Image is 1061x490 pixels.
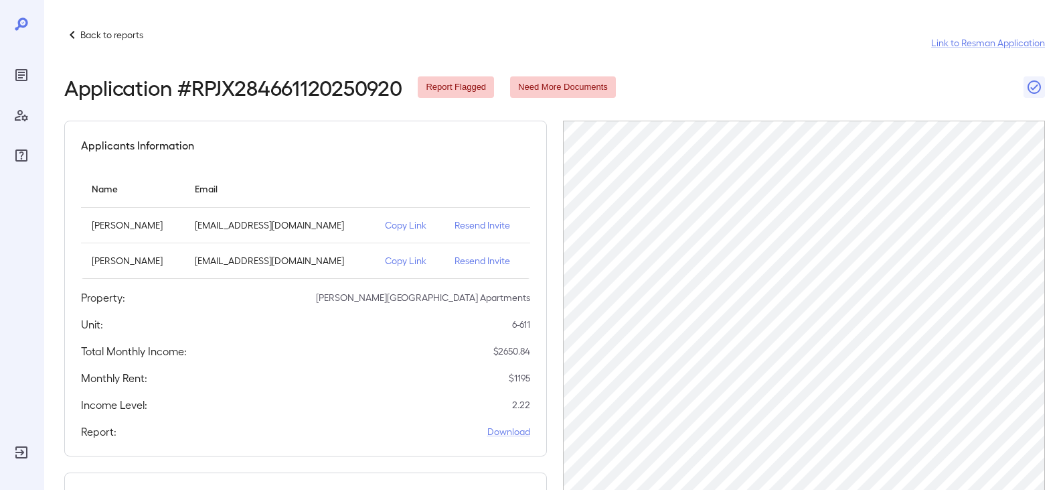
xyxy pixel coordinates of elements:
[184,170,374,208] th: Email
[81,137,194,154] h5: Applicants Information
[195,254,363,267] p: [EMAIL_ADDRESS][DOMAIN_NAME]
[455,219,519,232] p: Resend Invite
[493,345,530,358] p: $ 2650.84
[487,425,530,438] a: Download
[81,290,125,306] h5: Property:
[81,370,147,386] h5: Monthly Rent:
[81,424,116,440] h5: Report:
[92,219,173,232] p: [PERSON_NAME]
[1024,76,1045,98] button: Close Report
[81,397,147,413] h5: Income Level:
[81,170,530,279] table: simple table
[80,28,143,42] p: Back to reports
[81,316,103,332] h5: Unit:
[509,371,530,385] p: $ 1195
[195,219,363,232] p: [EMAIL_ADDRESS][DOMAIN_NAME]
[81,170,184,208] th: Name
[11,64,32,86] div: Reports
[385,254,434,267] p: Copy Link
[512,318,530,331] p: 6-611
[418,81,494,94] span: Report Flagged
[11,105,32,126] div: Manage Users
[931,36,1045,50] a: Link to Resman Application
[385,219,434,232] p: Copy Link
[64,75,402,99] h2: Application # RPJX284661120250920
[455,254,519,267] p: Resend Invite
[92,254,173,267] p: [PERSON_NAME]
[81,343,187,359] h5: Total Monthly Income:
[11,145,32,166] div: FAQ
[510,81,616,94] span: Need More Documents
[512,398,530,412] p: 2.22
[316,291,530,304] p: [PERSON_NAME][GEOGRAPHIC_DATA] Apartments
[11,442,32,463] div: Log Out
